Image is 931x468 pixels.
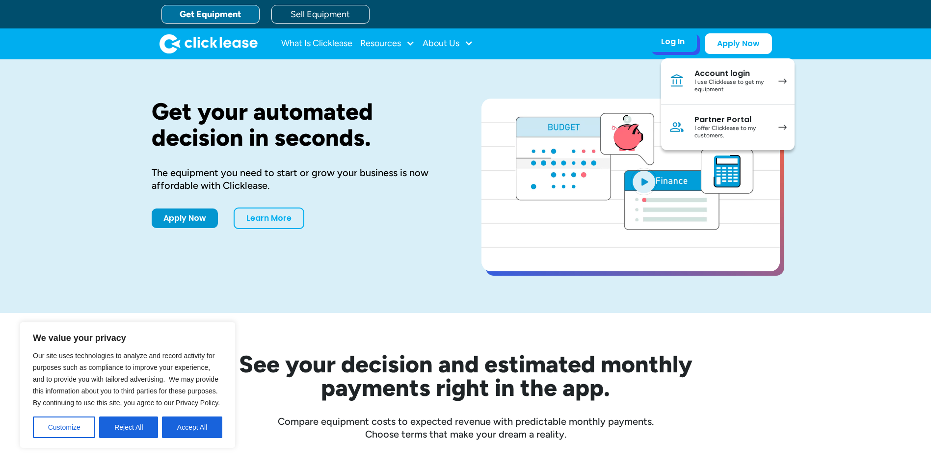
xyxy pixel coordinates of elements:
[661,58,795,150] nav: Log In
[33,352,220,407] span: Our site uses technologies to analyze and record activity for purposes such as compliance to impr...
[152,415,780,441] div: Compare equipment costs to expected revenue with predictable monthly payments. Choose terms that ...
[694,78,769,94] div: I use Clicklease to get my equipment
[669,73,685,89] img: Bank icon
[160,34,258,53] img: Clicklease logo
[360,34,415,53] div: Resources
[631,168,657,195] img: Blue play button logo on a light blue circular background
[661,104,795,150] a: Partner PortalI offer Clicklease to my customers.
[33,332,222,344] p: We value your privacy
[481,99,780,271] a: open lightbox
[271,5,370,24] a: Sell Equipment
[705,33,772,54] a: Apply Now
[661,37,685,47] div: Log In
[191,352,741,399] h2: See your decision and estimated monthly payments right in the app.
[694,125,769,140] div: I offer Clicklease to my customers.
[152,99,450,151] h1: Get your automated decision in seconds.
[778,78,787,84] img: arrow
[20,322,236,448] div: We value your privacy
[778,125,787,130] img: arrow
[423,34,473,53] div: About Us
[234,208,304,229] a: Learn More
[162,416,222,438] button: Accept All
[661,58,795,104] a: Account loginI use Clicklease to get my equipment
[33,416,95,438] button: Customize
[694,69,769,78] div: Account login
[669,119,685,135] img: Person icon
[161,5,260,24] a: Get Equipment
[152,166,450,192] div: The equipment you need to start or grow your business is now affordable with Clicklease.
[152,208,218,228] a: Apply Now
[694,115,769,125] div: Partner Portal
[160,34,258,53] a: home
[281,34,352,53] a: What Is Clicklease
[99,416,158,438] button: Reject All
